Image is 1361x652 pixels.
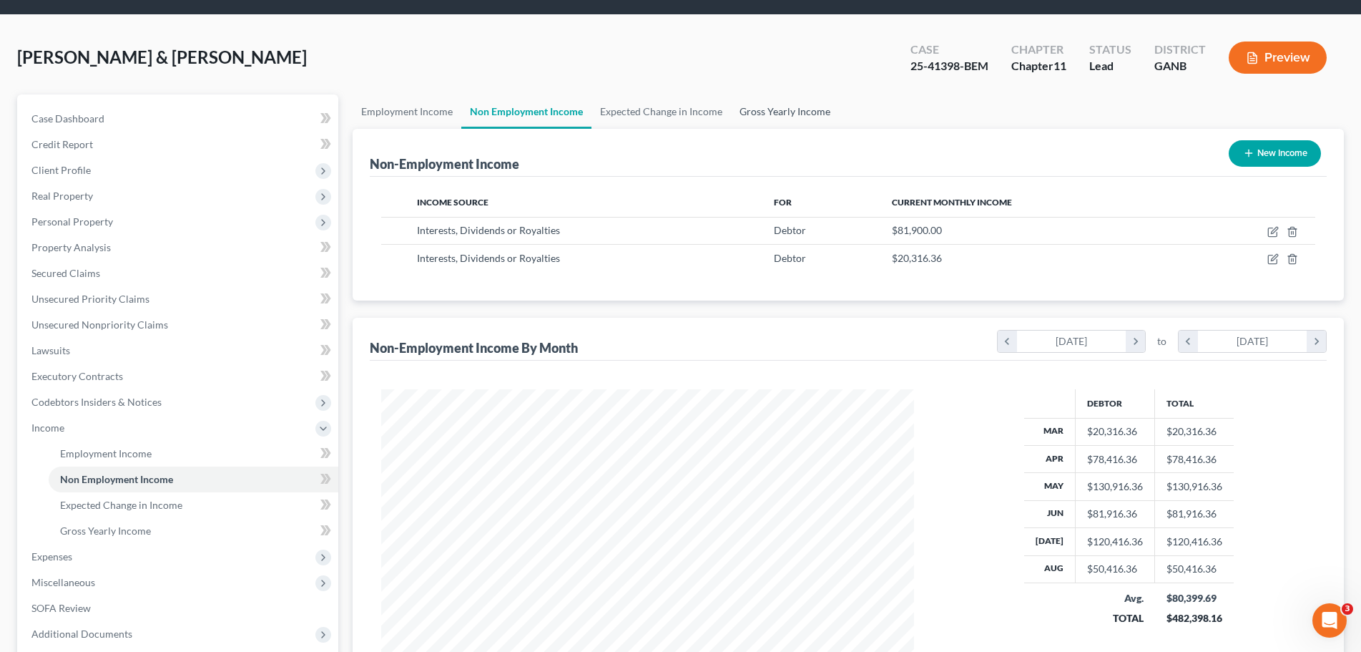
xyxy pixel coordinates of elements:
[1179,331,1198,352] i: chevron_left
[1312,603,1347,638] iframe: Intercom live chat
[31,164,91,176] span: Client Profile
[31,318,168,331] span: Unsecured Nonpriority Claims
[461,94,591,129] a: Non Employment Income
[998,331,1017,352] i: chevron_left
[20,286,338,312] a: Unsecured Priority Claims
[731,94,839,129] a: Gross Yearly Income
[1157,334,1166,349] span: to
[1076,389,1155,418] th: Debtor
[1011,42,1066,58] div: Chapter
[1087,507,1143,521] div: $81,916.36
[774,224,806,236] span: Debtor
[1229,42,1327,74] button: Preview
[1166,591,1223,605] div: $80,399.69
[1155,389,1234,418] th: Total
[20,106,338,132] a: Case Dashboard
[1024,528,1076,555] th: [DATE]
[31,344,70,356] span: Lawsuits
[1017,331,1126,352] div: [DATE]
[1053,59,1066,72] span: 11
[910,58,988,74] div: 25-41398-BEM
[31,138,93,150] span: Credit Report
[31,602,91,614] span: SOFA Review
[60,473,173,485] span: Non Employment Income
[1024,555,1076,583] th: Aug
[60,499,182,511] span: Expected Change in Income
[20,364,338,389] a: Executory Contracts
[1087,452,1143,467] div: $78,416.36
[892,224,942,236] span: $81,900.00
[31,370,123,382] span: Executory Contracts
[1155,445,1234,472] td: $78,416.36
[31,293,149,305] span: Unsecured Priority Claims
[60,447,152,459] span: Employment Income
[31,396,162,408] span: Codebtors Insiders & Notices
[31,422,64,434] span: Income
[20,312,338,338] a: Unsecured Nonpriority Claims
[20,595,338,621] a: SOFA Review
[20,261,338,286] a: Secured Claims
[1154,42,1206,58] div: District
[31,112,104,125] span: Case Dashboard
[910,42,988,58] div: Case
[1307,331,1326,352] i: chevron_right
[1155,473,1234,500] td: $130,916.36
[31,215,113,228] span: Personal Property
[1087,535,1143,549] div: $120,416.36
[417,197,488,208] span: Income Source
[1024,500,1076,527] th: Jun
[1229,140,1321,167] button: New Income
[1126,331,1145,352] i: chevron_right
[49,518,338,544] a: Gross Yearly Income
[49,492,338,518] a: Expected Change in Income
[20,132,338,157] a: Credit Report
[31,267,100,279] span: Secured Claims
[1089,42,1131,58] div: Status
[31,628,132,640] span: Additional Documents
[1087,562,1143,576] div: $50,416.36
[1087,591,1144,605] div: Avg.
[1155,500,1234,527] td: $81,916.36
[20,338,338,364] a: Lawsuits
[591,94,731,129] a: Expected Change in Income
[370,339,578,356] div: Non-Employment Income By Month
[1166,611,1223,626] div: $482,398.16
[31,576,95,588] span: Miscellaneous
[31,241,111,253] span: Property Analysis
[353,94,461,129] a: Employment Income
[1024,445,1076,472] th: Apr
[417,224,560,236] span: Interests, Dividends or Royalties
[49,467,338,492] a: Non Employment Income
[1155,528,1234,555] td: $120,416.36
[370,155,519,172] div: Non-Employment Income
[1087,424,1143,439] div: $20,316.36
[1024,473,1076,500] th: May
[1342,603,1353,615] span: 3
[1089,58,1131,74] div: Lead
[60,525,151,537] span: Gross Yearly Income
[892,252,942,264] span: $20,316.36
[49,441,338,467] a: Employment Income
[892,197,1012,208] span: Current Monthly Income
[1198,331,1307,352] div: [DATE]
[1154,58,1206,74] div: GANB
[1011,58,1066,74] div: Chapter
[31,190,93,202] span: Real Property
[20,235,338,261] a: Property Analysis
[774,197,792,208] span: For
[774,252,806,264] span: Debtor
[17,47,307,67] span: [PERSON_NAME] & [PERSON_NAME]
[1087,480,1143,494] div: $130,916.36
[1155,555,1234,583] td: $50,416.36
[1024,418,1076,445] th: Mar
[31,550,72,563] span: Expenses
[1087,611,1144,626] div: TOTAL
[417,252,560,264] span: Interests, Dividends or Royalties
[1155,418,1234,445] td: $20,316.36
